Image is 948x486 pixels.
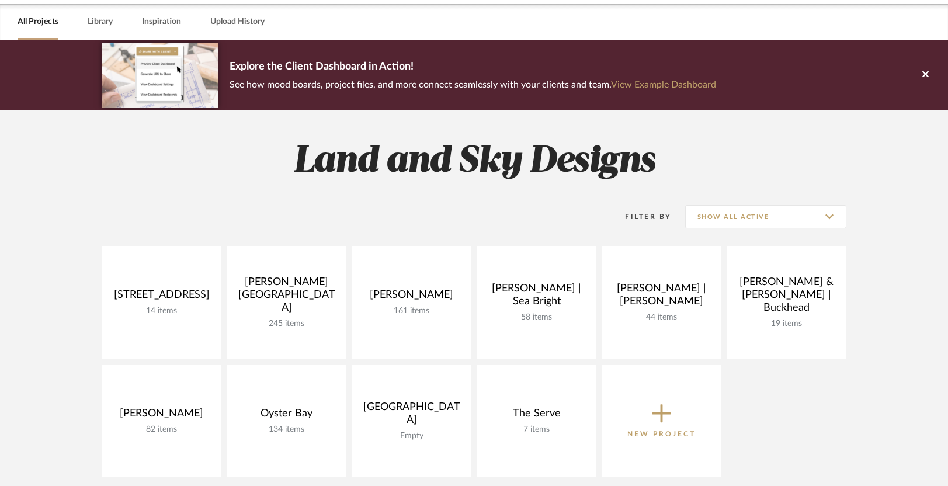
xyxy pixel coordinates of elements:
[237,276,337,319] div: [PERSON_NAME][GEOGRAPHIC_DATA]
[210,14,265,30] a: Upload History
[237,407,337,425] div: Oyster Bay
[737,319,837,329] div: 19 items
[112,425,212,435] div: 82 items
[54,140,895,183] h2: Land and Sky Designs
[102,43,218,107] img: d5d033c5-7b12-40c2-a960-1ecee1989c38.png
[602,364,721,477] button: New Project
[362,401,462,431] div: [GEOGRAPHIC_DATA]
[487,282,587,313] div: [PERSON_NAME] | Sea Bright
[737,276,837,319] div: [PERSON_NAME] & [PERSON_NAME] | Buckhead
[487,425,587,435] div: 7 items
[612,282,712,313] div: [PERSON_NAME] | [PERSON_NAME]
[237,425,337,435] div: 134 items
[362,431,462,441] div: Empty
[88,14,113,30] a: Library
[610,211,672,223] div: Filter By
[142,14,181,30] a: Inspiration
[230,58,716,77] p: Explore the Client Dashboard in Action!
[362,289,462,306] div: [PERSON_NAME]
[487,313,587,322] div: 58 items
[18,14,58,30] a: All Projects
[487,407,587,425] div: The Serve
[362,306,462,316] div: 161 items
[112,289,212,306] div: [STREET_ADDRESS]
[611,80,716,89] a: View Example Dashboard
[627,428,696,440] p: New Project
[237,319,337,329] div: 245 items
[112,306,212,316] div: 14 items
[230,77,716,93] p: See how mood boards, project files, and more connect seamlessly with your clients and team.
[612,313,712,322] div: 44 items
[112,407,212,425] div: [PERSON_NAME]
